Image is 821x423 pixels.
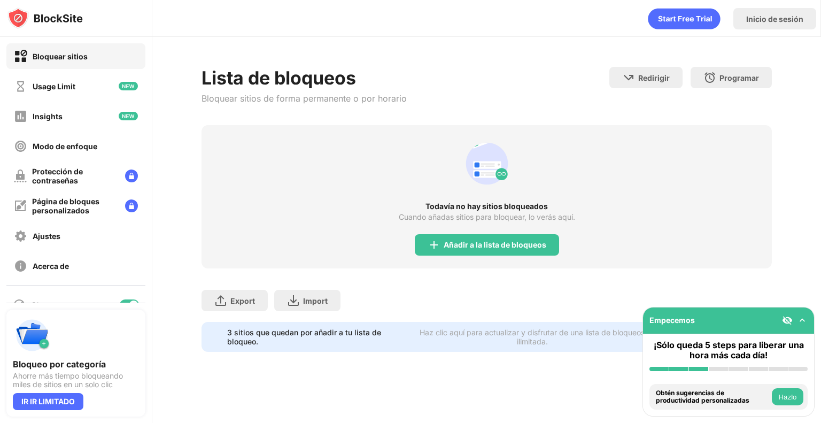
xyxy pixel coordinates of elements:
[32,167,117,185] div: Protección de contraseñas
[746,14,803,24] div: Inicio de sesión
[656,389,769,405] div: Obtén sugerencias de productividad personalizadas
[13,298,26,311] img: blocking-icon.svg
[202,67,407,89] div: Lista de bloqueos
[13,316,51,355] img: push-categories.svg
[648,8,721,29] div: animation
[119,82,138,90] img: new-icon.svg
[33,82,75,91] div: Usage Limit
[33,232,60,241] div: Ajustes
[399,213,575,221] div: Cuando añadas sitios para bloquear, lo verás aquí.
[719,73,759,82] div: Programar
[125,170,138,182] img: lock-menu.svg
[14,50,27,63] img: block-on.svg
[649,316,695,325] div: Empecemos
[119,112,138,120] img: new-icon.svg
[649,340,808,360] div: ¡Sólo queda 5 steps para liberar una hora más cada día!
[13,393,83,410] div: IR IR LIMITADO
[14,110,27,123] img: insights-off.svg
[14,229,27,243] img: settings-off.svg
[202,93,407,104] div: Bloquear sitios de forma permanente o por horario
[125,199,138,212] img: lock-menu.svg
[782,315,793,326] img: eye-not-visible.svg
[227,328,404,346] div: 3 sitios que quedan por añadir a tu lista de bloqueo.
[638,73,670,82] div: Redirigir
[444,241,546,249] div: Añadir a la lista de bloqueos
[14,80,27,93] img: time-usage-off.svg
[13,359,139,370] div: Bloqueo por categoría
[14,259,27,273] img: about-off.svg
[14,140,27,153] img: focus-off.svg
[202,202,772,211] div: Todavía no hay sitios bloqueados
[33,112,63,121] div: Insights
[303,296,328,305] div: Import
[33,262,69,271] div: Acerca de
[230,296,255,305] div: Export
[410,328,654,346] div: Haz clic aquí para actualizar y disfrutar de una lista de bloqueos ilimitada.
[13,372,139,389] div: Ahorre más tiempo bloqueando miles de sitios en un solo clic
[797,315,808,326] img: omni-setup-toggle.svg
[33,142,97,151] div: Modo de enfoque
[7,7,83,29] img: logo-blocksite.svg
[33,52,88,61] div: Bloquear sitios
[14,170,27,182] img: password-protection-off.svg
[32,301,60,310] div: Bloqueo
[772,388,803,405] button: Hazlo
[461,138,513,189] div: animation
[14,199,27,212] img: customize-block-page-off.svg
[32,197,117,215] div: Página de bloques personalizados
